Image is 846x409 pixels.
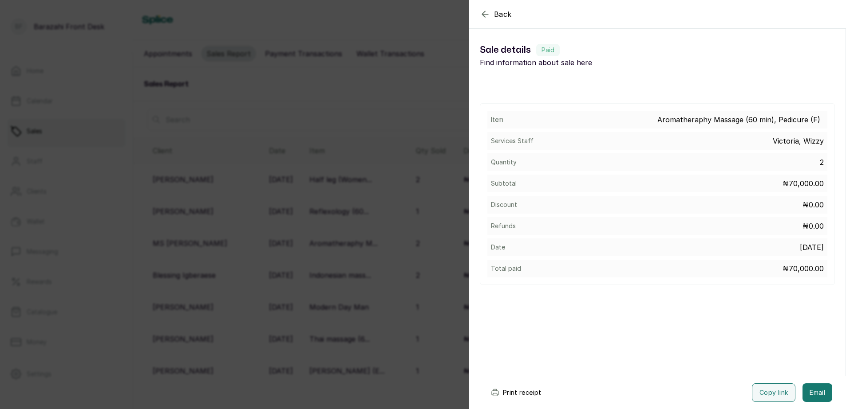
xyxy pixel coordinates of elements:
[803,199,824,210] p: ₦0.00
[491,158,517,167] p: Quantity
[783,178,824,189] p: ₦70,000.00
[491,115,503,124] p: Item
[494,9,512,19] span: Back
[483,383,549,402] button: Print receipt
[480,57,657,68] p: Find information about sale here
[773,136,824,146] p: Victoria, Wizzy
[536,44,560,56] label: Paid
[491,243,505,252] p: Date
[480,9,512,19] button: Back
[752,383,795,402] button: Copy link
[480,43,657,57] h1: Sale details
[491,179,517,188] p: Subtotal
[491,222,516,230] p: Refunds
[803,383,832,402] button: Email
[491,200,517,209] p: Discount
[803,221,824,231] p: ₦0.00
[800,242,824,253] p: [DATE]
[657,114,824,125] p: Aromatheraphy Massage (60 min), Pedicure (F)
[491,264,521,273] p: Total paid
[783,263,824,274] p: ₦70,000.00
[491,136,534,145] p: Services Staff
[820,157,824,167] p: 2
